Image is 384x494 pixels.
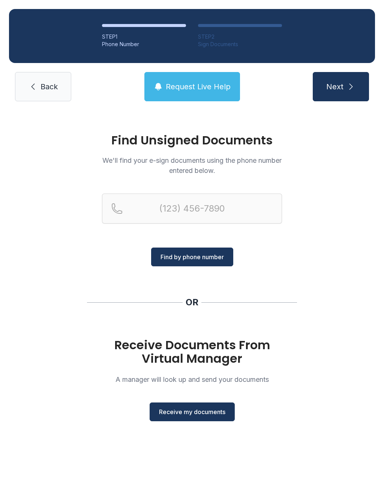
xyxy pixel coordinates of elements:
div: Phone Number [102,41,186,48]
span: Back [40,81,58,92]
p: A manager will look up and send your documents [102,374,282,384]
span: Next [326,81,343,92]
span: Request Live Help [166,81,231,92]
div: OR [186,296,198,308]
div: STEP 2 [198,33,282,41]
div: Sign Documents [198,41,282,48]
input: Reservation phone number [102,194,282,224]
h1: Find Unsigned Documents [102,134,282,146]
span: Find by phone number [160,252,224,261]
span: Receive my documents [159,407,225,416]
div: STEP 1 [102,33,186,41]
p: We'll find your e-sign documents using the phone number entered below. [102,155,282,176]
h1: Receive Documents From Virtual Manager [102,338,282,365]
